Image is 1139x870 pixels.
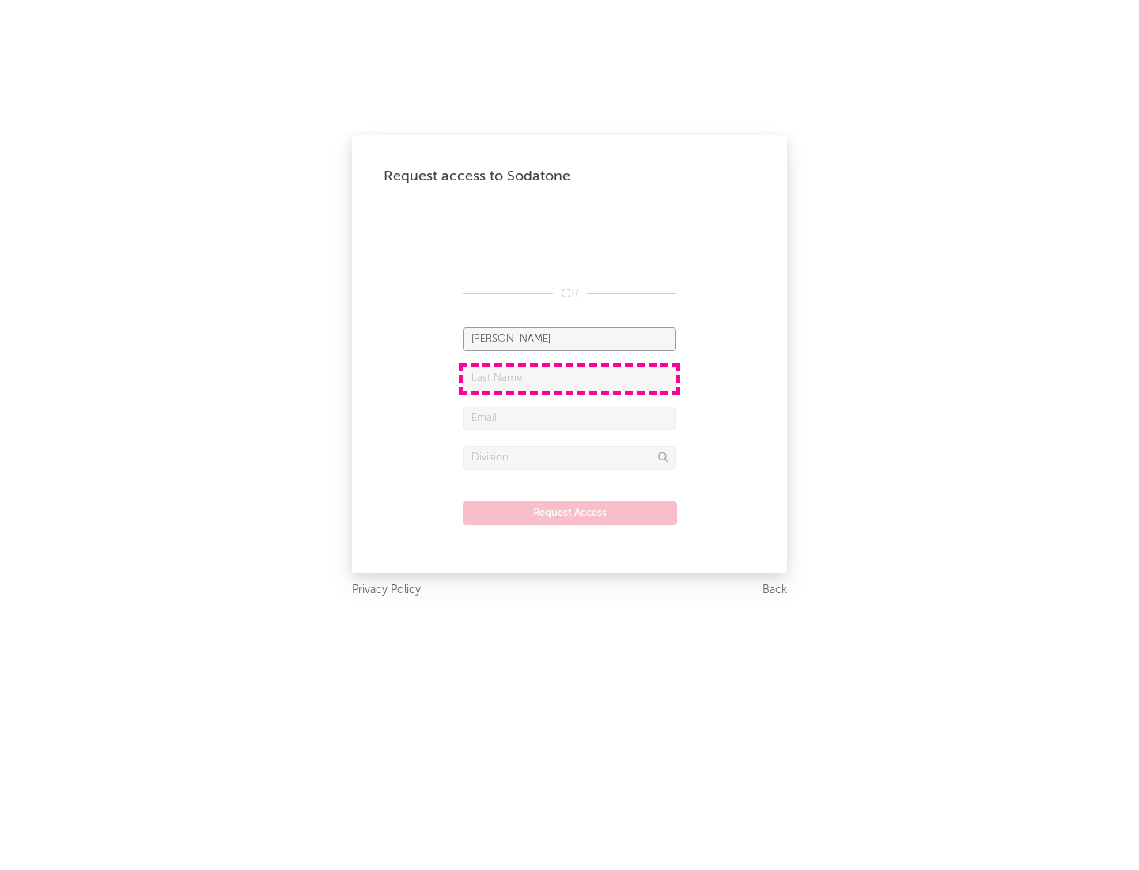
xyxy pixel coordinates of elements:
input: Division [463,446,676,470]
input: Last Name [463,367,676,391]
input: Email [463,407,676,430]
input: First Name [463,327,676,351]
a: Privacy Policy [352,581,421,600]
div: OR [463,285,676,304]
div: Request access to Sodatone [384,167,755,186]
button: Request Access [463,501,677,525]
a: Back [762,581,787,600]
